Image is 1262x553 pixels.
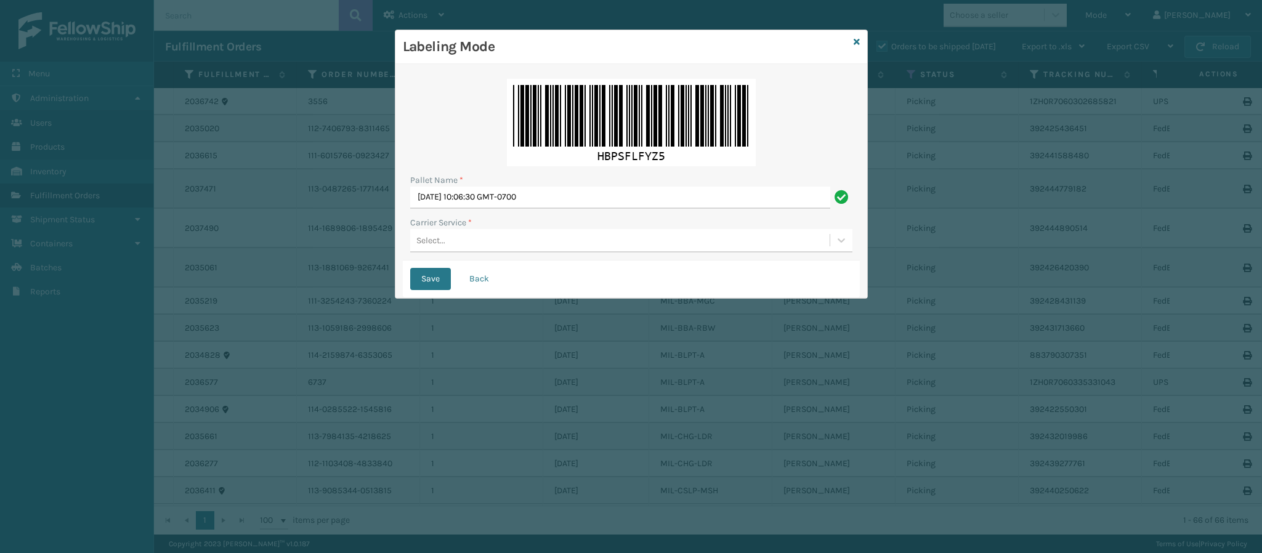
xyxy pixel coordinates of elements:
div: Select... [416,234,445,247]
h3: Labeling Mode [403,38,849,56]
button: Save [410,268,451,290]
img: fmg3azf4ZsQAAAABJRU5ErkJggg== [507,79,756,166]
label: Pallet Name [410,174,463,187]
button: Back [458,268,500,290]
label: Carrier Service [410,216,472,229]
